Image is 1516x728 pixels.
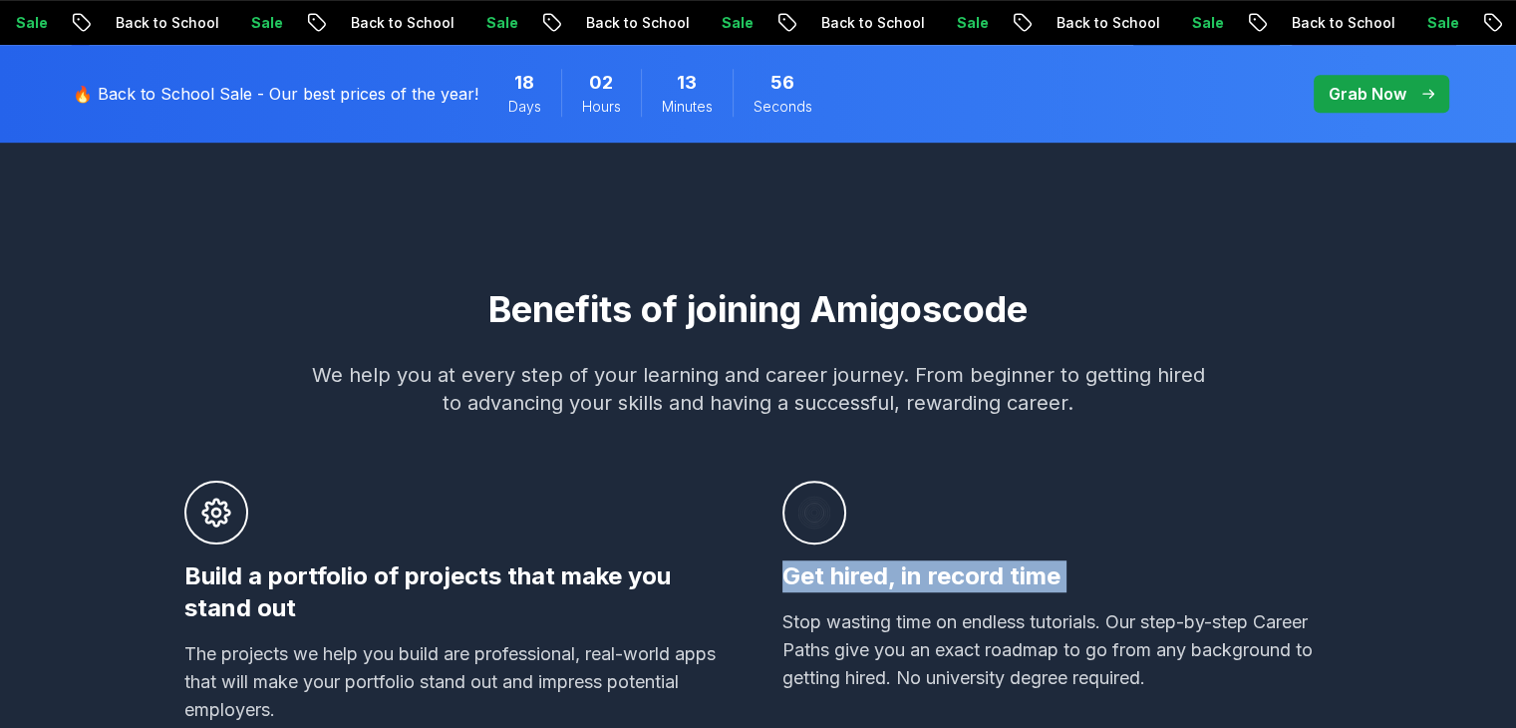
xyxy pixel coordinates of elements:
p: Sale [706,13,769,33]
p: Back to School [805,13,941,33]
span: 18 Days [514,69,534,97]
span: Days [508,97,541,117]
p: Sale [470,13,534,33]
span: 2 Hours [589,69,613,97]
h3: Build a portfolio of projects that make you stand out [184,560,735,624]
h2: Benefits of joining Amigoscode [61,289,1456,329]
p: We help you at every step of your learning and career journey. From beginner to getting hired to ... [312,361,1205,417]
p: Stop wasting time on endless tutorials. Our step-by-step Career Paths give you an exact roadmap t... [782,608,1333,692]
p: Sale [235,13,299,33]
span: Minutes [662,97,713,117]
p: Grab Now [1329,82,1406,106]
h3: Get hired, in record time [782,560,1333,592]
p: Back to School [335,13,470,33]
p: Back to School [570,13,706,33]
p: Sale [1411,13,1475,33]
p: Sale [1176,13,1240,33]
p: Back to School [1041,13,1176,33]
span: Seconds [754,97,812,117]
span: 56 Seconds [770,69,794,97]
span: Hours [582,97,621,117]
span: 13 Minutes [677,69,697,97]
p: Back to School [1276,13,1411,33]
p: 🔥 Back to School Sale - Our best prices of the year! [73,82,478,106]
p: The projects we help you build are professional, real-world apps that will make your portfolio st... [184,640,735,724]
p: Back to School [100,13,235,33]
p: Sale [941,13,1005,33]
